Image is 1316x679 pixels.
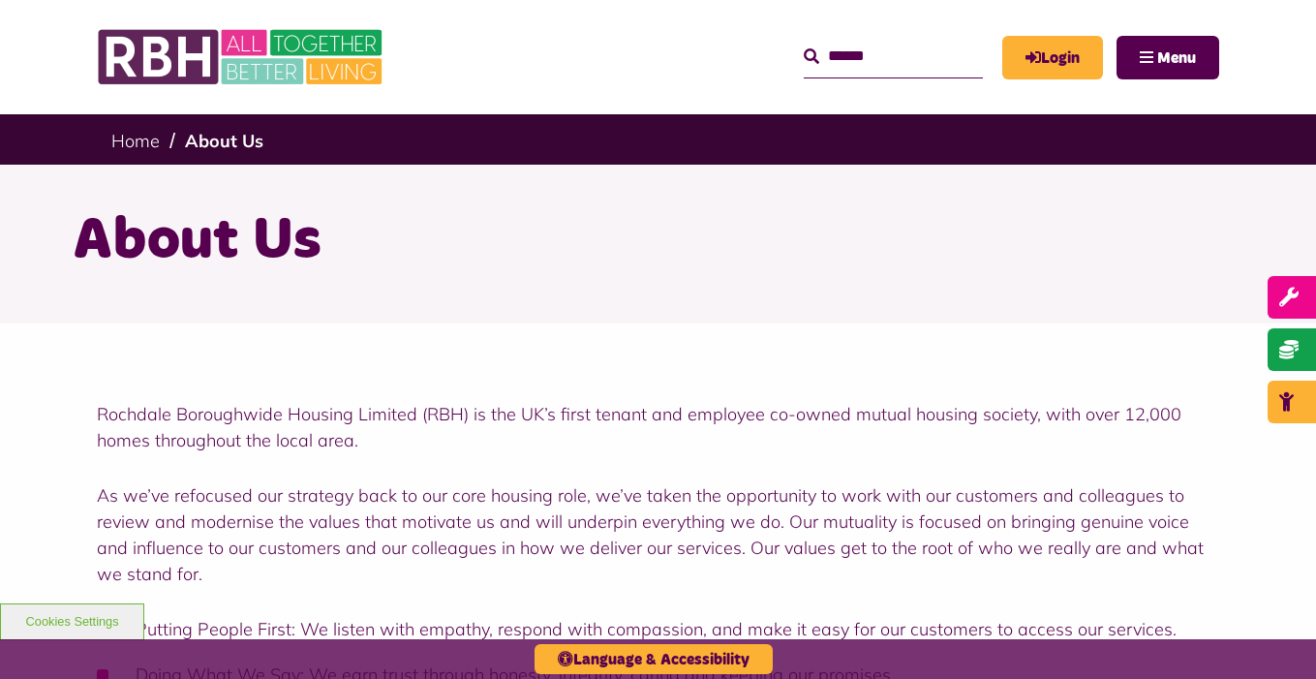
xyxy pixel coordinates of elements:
[111,130,160,152] a: Home
[1229,592,1316,679] iframe: Netcall Web Assistant for live chat
[1002,36,1103,79] a: MyRBH
[73,203,1244,279] h1: About Us
[97,401,1219,453] p: Rochdale Boroughwide Housing Limited (RBH) is the UK’s first tenant and employee co-owned mutual ...
[97,616,1219,642] li: Putting People First: We listen with empathy, respond with compassion, and make it easy for our c...
[535,644,773,674] button: Language & Accessibility
[1117,36,1219,79] button: Navigation
[1157,50,1196,66] span: Menu
[97,19,387,95] img: RBH
[804,36,983,77] input: Search
[97,482,1219,587] p: As we’ve refocused our strategy back to our core housing role, we’ve taken the opportunity to wor...
[185,130,263,152] a: About Us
